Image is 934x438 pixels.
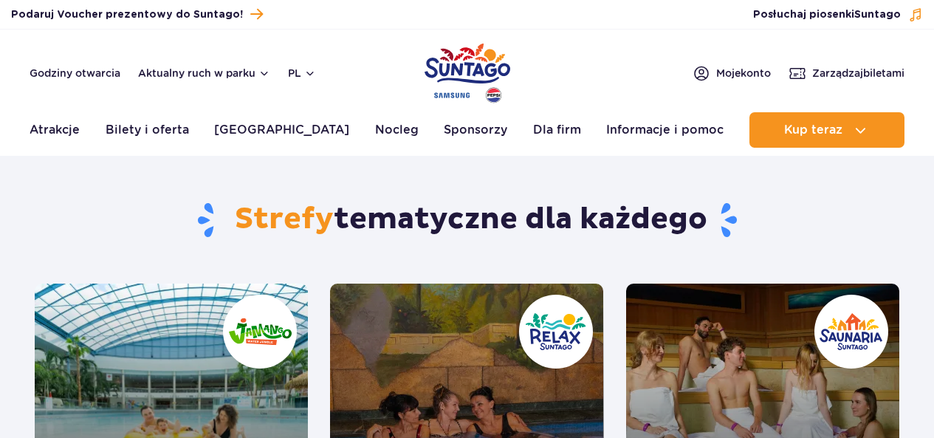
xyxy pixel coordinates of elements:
[35,201,899,239] h1: tematyczne dla każdego
[753,7,923,22] button: Posłuchaj piosenkiSuntago
[753,7,901,22] span: Posłuchaj piosenki
[693,64,771,82] a: Mojekonto
[812,66,904,81] span: Zarządzaj biletami
[444,112,507,148] a: Sponsorzy
[138,67,270,79] button: Aktualny ruch w parku
[235,201,334,238] span: Strefy
[30,112,80,148] a: Atrakcje
[533,112,581,148] a: Dla firm
[288,66,316,81] button: pl
[375,112,419,148] a: Nocleg
[106,112,189,148] a: Bilety i oferta
[425,37,510,105] a: Park of Poland
[789,64,904,82] a: Zarządzajbiletami
[749,112,904,148] button: Kup teraz
[784,123,842,137] span: Kup teraz
[11,7,243,22] span: Podaruj Voucher prezentowy do Suntago!
[11,4,263,24] a: Podaruj Voucher prezentowy do Suntago!
[716,66,771,81] span: Moje konto
[214,112,349,148] a: [GEOGRAPHIC_DATA]
[30,66,120,81] a: Godziny otwarcia
[854,10,901,20] span: Suntago
[606,112,724,148] a: Informacje i pomoc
